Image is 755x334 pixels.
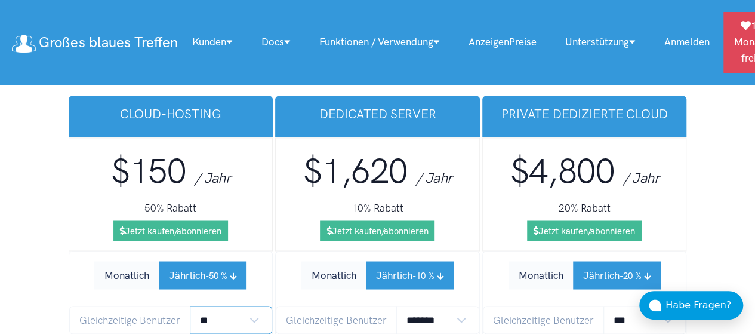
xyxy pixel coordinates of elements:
img: Logo [12,35,36,53]
span: $150 [110,151,186,192]
span: Gleichzeitige Benutzer [276,306,397,334]
a: Jetzt kaufen/abonnieren [320,220,434,241]
span: / Jahr [623,169,659,186]
button: Monatlich [509,261,574,289]
h5: 50% Rabatt [79,201,263,216]
div: Subscription Period [509,261,661,289]
a: Kunden [177,29,246,55]
span: $1,620 [303,151,408,192]
span: / Jahr [416,169,452,186]
button: Jährlich-20 % [573,261,661,289]
button: Habe Fragen? [639,291,743,320]
a: Docs [246,29,304,55]
a: Unterstützung [550,29,649,55]
div: Subscription Period [94,261,246,289]
button: Monatlich [301,261,366,289]
a: Großes blaues Treffen [12,29,177,55]
div: Habe Fragen? [665,298,743,313]
h3: Private dedizierte Cloud [492,105,677,122]
a: Jetzt kaufen/abonnieren [527,220,642,241]
h3: Dedicated Server [285,105,470,122]
small: -10 % [412,270,434,281]
span: / Jahr [195,169,231,186]
small: -20 % [620,270,642,281]
h5: 20% Rabatt [492,201,677,216]
div: Subscription Period [301,261,454,289]
span: $4,800 [510,151,614,192]
a: Anmelden [649,29,723,55]
button: Jährlich-10 % [366,261,454,289]
h5: 10% Rabatt [285,201,470,216]
a: Funktionen / Verwendung [304,29,454,55]
span: Gleichzeitige Benutzer [69,306,190,334]
button: Jährlich-50 % [159,261,246,289]
small: -50 % [205,270,227,281]
button: Monatlich [94,261,159,289]
a: AnzeigenPreise [454,29,550,55]
h3: Cloud-Hosting [78,105,264,122]
span: Gleichzeitige Benutzer [483,306,604,334]
a: Jetzt kaufen/abonnieren [113,220,228,241]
